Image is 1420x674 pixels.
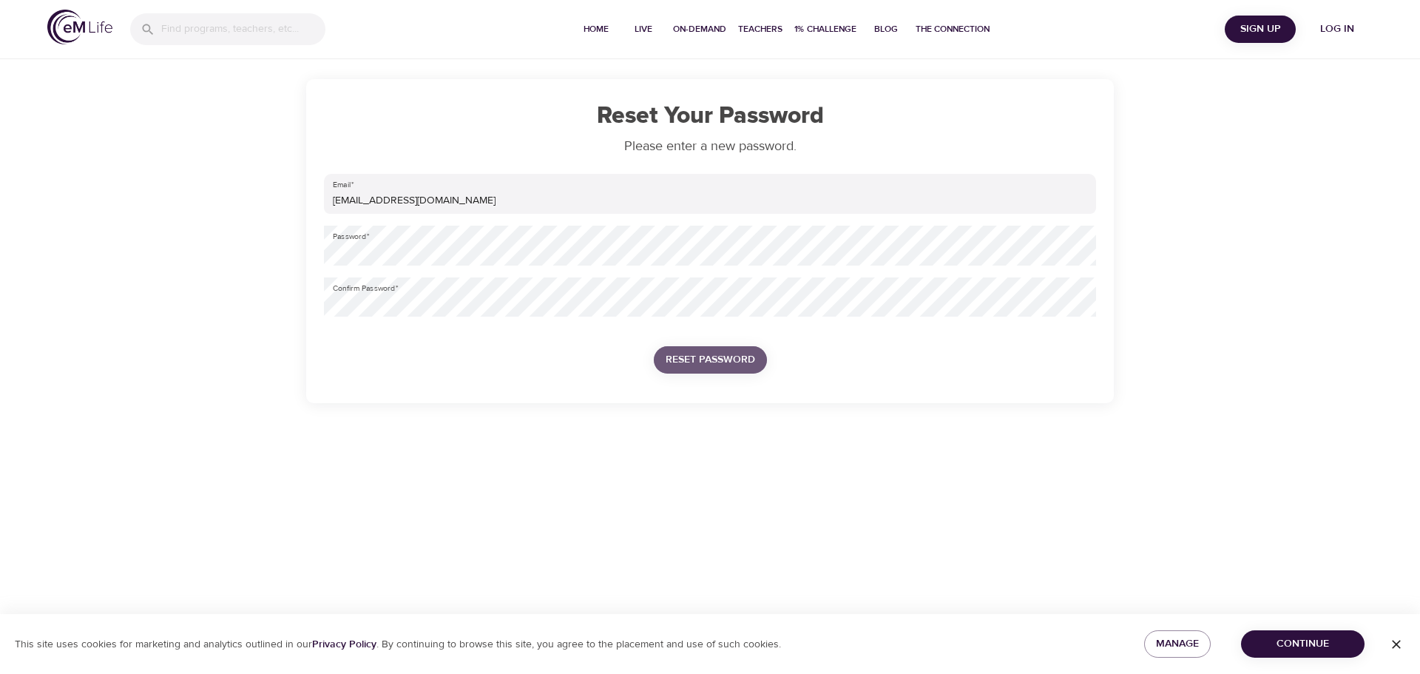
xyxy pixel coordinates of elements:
[47,10,112,44] img: logo
[1308,20,1367,38] span: Log in
[1231,20,1290,38] span: Sign Up
[794,21,856,37] span: 1% Challenge
[324,136,1096,156] p: Please enter a new password.
[868,21,904,37] span: Blog
[1156,635,1199,653] span: Manage
[1144,630,1211,658] button: Manage
[161,13,325,45] input: Find programs, teachers, etc...
[738,21,782,37] span: Teachers
[312,638,376,651] a: Privacy Policy
[654,346,767,374] button: Reset Password
[1253,635,1353,653] span: Continue
[324,103,1096,130] h1: Reset Your Password
[1302,16,1373,43] button: Log in
[666,351,755,369] span: Reset Password
[578,21,614,37] span: Home
[626,21,661,37] span: Live
[916,21,990,37] span: The Connection
[1225,16,1296,43] button: Sign Up
[1241,630,1365,658] button: Continue
[673,21,726,37] span: On-Demand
